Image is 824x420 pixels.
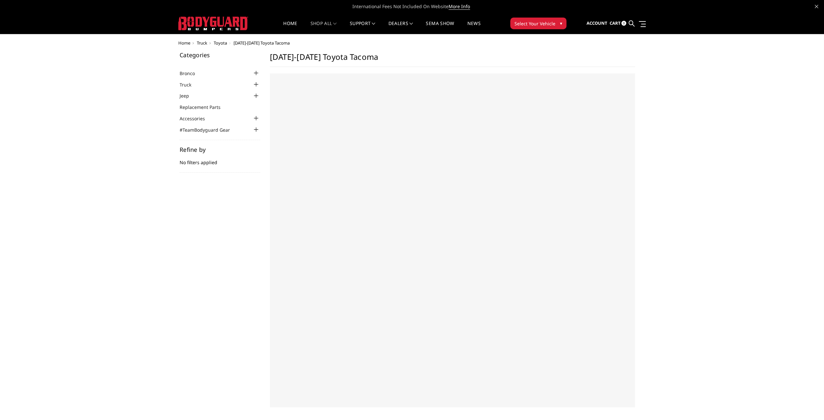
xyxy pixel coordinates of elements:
iframe: Form 0 [276,80,628,401]
div: No filters applied [180,147,260,173]
span: Account [586,20,607,26]
a: Cart 0 [609,15,626,32]
a: Home [178,40,190,46]
a: Home [283,21,297,34]
a: Jeep [180,92,197,99]
a: #TeamBodyguard Gear [180,126,238,133]
a: Accessories [180,115,213,122]
h1: [DATE]-[DATE] Toyota Tacoma [270,52,635,67]
a: News [467,21,480,34]
span: Cart [609,20,620,26]
a: Account [586,15,607,32]
span: Select Your Vehicle [514,20,555,27]
span: ▾ [560,20,562,27]
a: Truck [197,40,207,46]
a: More Info [449,3,470,10]
img: BODYGUARD BUMPERS [178,17,248,30]
h5: Refine by [180,147,260,152]
a: shop all [311,21,337,34]
h5: Categories [180,52,260,58]
span: [DATE]-[DATE] Toyota Tacoma [234,40,290,46]
a: Replacement Parts [180,104,229,111]
a: Support [350,21,375,34]
a: SEMA Show [426,21,454,34]
a: Bronco [180,70,203,77]
span: 0 [621,21,626,26]
a: Toyota [214,40,227,46]
button: Select Your Vehicle [510,18,566,29]
a: Dealers [388,21,413,34]
a: Truck [180,81,199,88]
